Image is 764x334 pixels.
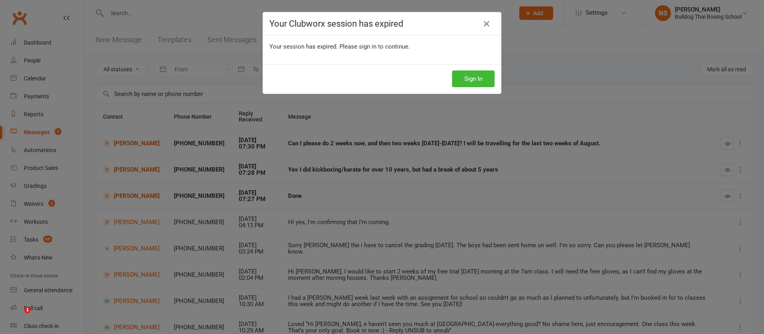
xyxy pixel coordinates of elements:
button: Sign In [452,70,495,87]
iframe: Intercom live chat [8,307,27,326]
a: Close [480,18,493,30]
h4: Your Clubworx session has expired [269,19,495,29]
span: 1 [24,307,31,313]
span: Your session has expired. Please sign in to continue. [269,43,410,50]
